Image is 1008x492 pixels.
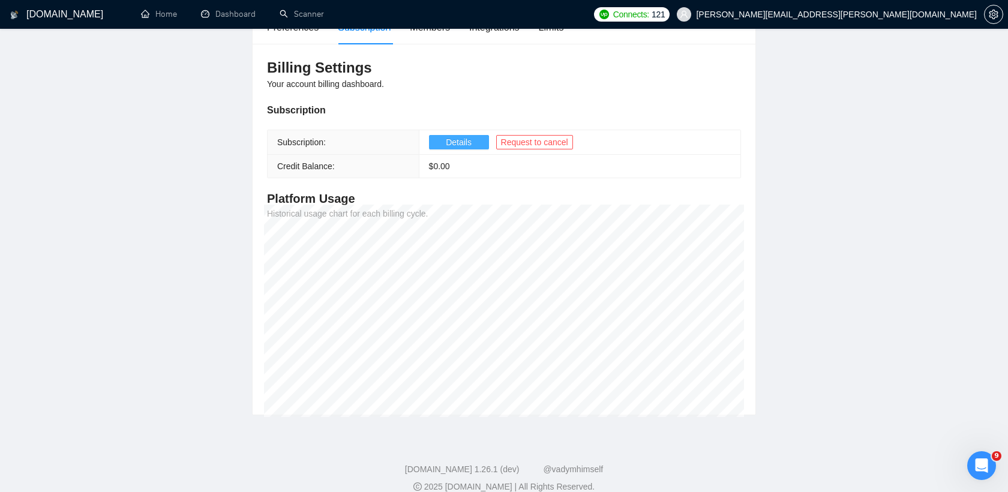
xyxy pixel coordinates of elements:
[446,136,472,149] span: Details
[267,58,741,77] h3: Billing Settings
[984,5,1003,24] button: setting
[413,482,422,491] span: copyright
[10,5,19,25] img: logo
[543,464,603,474] a: @vadymhimself
[613,8,649,21] span: Connects:
[652,8,665,21] span: 121
[985,10,1003,19] span: setting
[984,10,1003,19] a: setting
[496,135,573,149] button: Request to cancel
[992,451,1001,461] span: 9
[267,190,741,207] h4: Platform Usage
[501,136,568,149] span: Request to cancel
[277,161,335,171] span: Credit Balance:
[429,161,450,171] span: $ 0.00
[277,137,326,147] span: Subscription:
[405,464,520,474] a: [DOMAIN_NAME] 1.26.1 (dev)
[680,10,688,19] span: user
[599,10,609,19] img: upwork-logo.png
[267,79,384,89] span: Your account billing dashboard.
[967,451,996,480] iframe: Intercom live chat
[201,9,256,19] a: dashboardDashboard
[429,135,489,149] button: Details
[267,103,741,118] div: Subscription
[141,9,177,19] a: homeHome
[280,9,324,19] a: searchScanner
